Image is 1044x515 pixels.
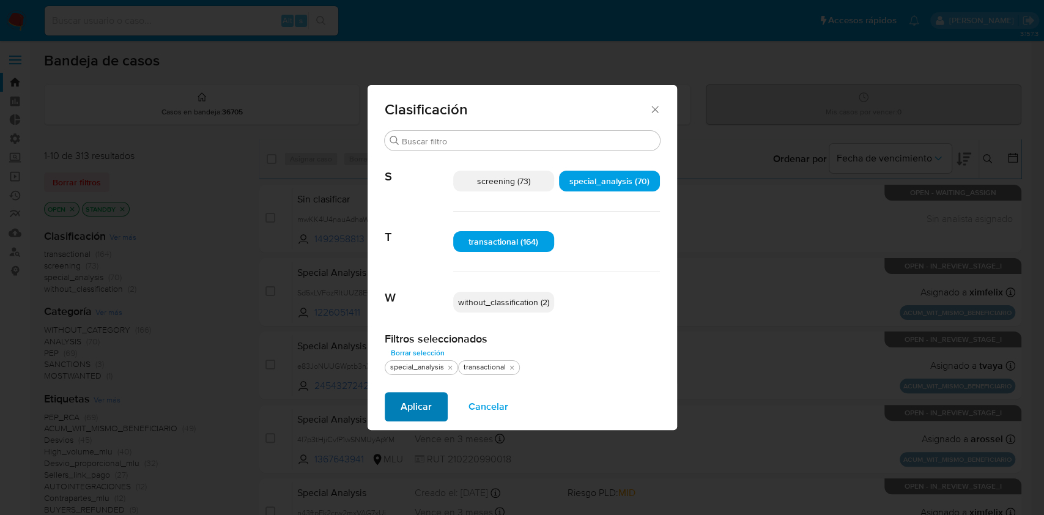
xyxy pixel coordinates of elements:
div: special_analysis [388,362,446,372]
button: quitar special_analysis [445,363,455,372]
span: Aplicar [401,393,432,420]
span: W [385,272,453,305]
button: Cancelar [453,392,524,421]
button: Borrar selección [385,346,451,360]
span: T [385,212,453,245]
span: without_classification (2) [458,296,549,308]
span: Clasificación [385,102,650,117]
button: Buscar [390,136,399,146]
div: without_classification (2) [453,292,554,313]
span: Borrar selección [391,347,445,359]
div: special_analysis (70) [559,171,660,191]
button: quitar transactional [507,363,517,372]
h2: Filtros seleccionados [385,332,660,346]
span: S [385,151,453,184]
span: screening (73) [477,175,530,187]
span: transactional (164) [468,235,538,248]
input: Buscar filtro [402,136,655,147]
div: screening (73) [453,171,554,191]
button: Aplicar [385,392,448,421]
span: Cancelar [468,393,508,420]
div: transactional [461,362,508,372]
span: special_analysis (70) [569,175,650,187]
button: Cerrar [649,103,660,114]
div: transactional (164) [453,231,554,252]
